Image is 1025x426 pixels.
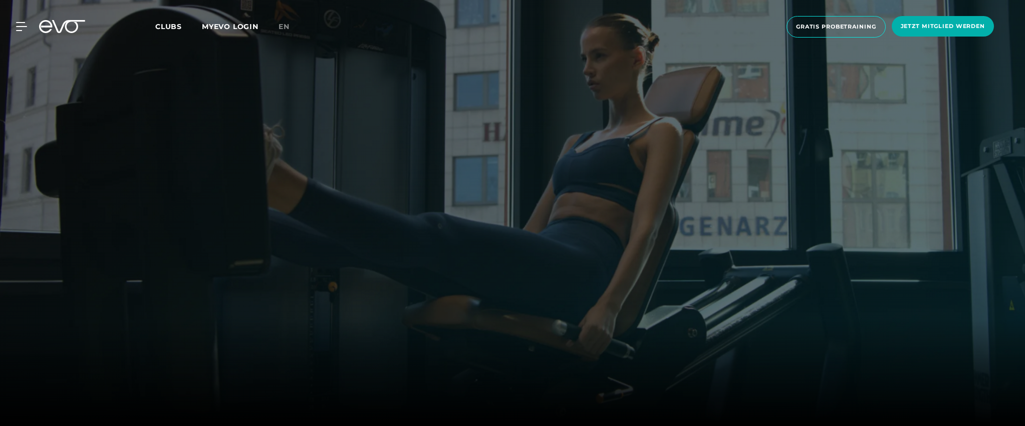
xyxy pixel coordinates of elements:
[784,16,889,38] a: Gratis Probetraining
[796,23,876,31] span: Gratis Probetraining
[901,22,985,31] span: Jetzt Mitglied werden
[155,22,182,31] span: Clubs
[889,16,997,38] a: Jetzt Mitglied werden
[155,22,202,31] a: Clubs
[202,22,259,31] a: MYEVO LOGIN
[279,22,290,31] span: en
[279,21,302,33] a: en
